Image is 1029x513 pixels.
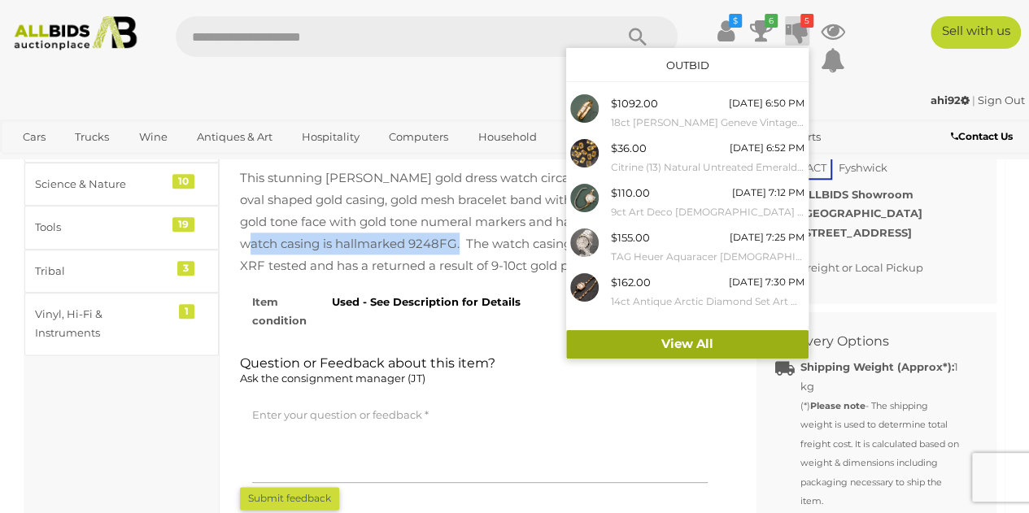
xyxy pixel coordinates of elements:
[570,184,599,212] img: 52073-587a.jpg
[7,16,143,50] img: Allbids.com.au
[611,184,650,202] div: $110.00
[24,250,219,293] a: Tribal 3
[713,16,738,46] a: $
[749,16,774,46] a: 6
[570,273,599,302] img: 54467-5a.jpg
[566,90,809,135] a: $1092.00 [DATE] 6:50 PM 18ct [PERSON_NAME] Geneve Vintage Yellow Gold [DEMOGRAPHIC_DATA] Watch, H...
[765,14,778,28] i: 6
[666,59,709,72] a: Outbid
[729,14,742,28] i: $
[24,163,219,206] a: Science & Nature 10
[35,305,169,343] div: Vinyl, Hi-Fi & Instruments
[785,16,809,46] a: 5
[611,248,804,266] small: TAG Heuer Aquaracer [DEMOGRAPHIC_DATA] Watch, WAY1411, 27mm, with (2) Spare Links & Original Pres...
[570,139,599,167] img: 51313-55a.jpg
[951,128,1017,146] a: Contact Us
[611,293,804,311] small: 14ct Antique Arctic Diamond Set Art Deco Watch, with Rolled Gold Band, Working
[35,218,169,237] div: Tools
[931,93,972,107] a: ahi92
[611,159,804,176] small: Citrine (13) Natural Untreated Emerald Cut Gemstones, 19.95ct
[800,188,922,220] strong: ALLBIDS Showroom [GEOGRAPHIC_DATA]
[467,124,547,150] a: Household
[611,114,804,132] small: 18ct [PERSON_NAME] Geneve Vintage Yellow Gold [DEMOGRAPHIC_DATA] Watch, Hinged 48mm Diameter, 15....
[729,94,804,112] div: [DATE] 6:50 PM
[566,180,809,224] a: $110.00 [DATE] 7:12 PM 9ct Art Deco [DEMOGRAPHIC_DATA] Watch, Hallmarked [GEOGRAPHIC_DATA] 1927 -...
[128,124,177,150] a: Wine
[12,150,149,177] a: [GEOGRAPHIC_DATA]
[800,358,960,510] div: 1 kg
[972,93,975,107] span: |
[566,224,809,269] a: $155.00 [DATE] 7:25 PM TAG Heuer Aquaracer [DEMOGRAPHIC_DATA] Watch, WAY1411, 27mm, with (2) Spar...
[177,261,194,276] div: 3
[35,175,169,193] div: Science & Nature
[12,124,56,150] a: Cars
[172,174,194,189] div: 10
[800,14,813,28] i: 5
[931,93,970,107] strong: ahi92
[800,226,912,239] strong: [STREET_ADDRESS]
[179,304,194,319] div: 1
[800,155,832,180] span: ACT
[556,124,628,150] a: Industrial
[611,94,658,113] div: $1092.00
[378,124,459,150] a: Computers
[596,16,678,57] button: Search
[240,487,339,510] button: Submit feedback
[611,203,804,221] small: 9ct Art Deco [DEMOGRAPHIC_DATA] Watch, Hallmarked [GEOGRAPHIC_DATA] 1927 - Working
[172,217,194,232] div: 19
[931,16,1021,49] a: Sell with us
[835,157,892,178] span: Fyshwick
[810,400,865,411] strong: Please note
[252,295,307,327] strong: Item condition
[291,124,370,150] a: Hospitality
[781,334,948,349] h2: Delivery Options
[240,372,425,385] span: Ask the consignment manager (JT)
[729,273,804,291] div: [DATE] 7:30 PM
[24,293,219,355] a: Vinyl, Hi-Fi & Instruments 1
[64,124,120,150] a: Trucks
[24,206,219,249] a: Tools 19
[730,228,804,246] div: [DATE] 7:25 PM
[800,400,959,506] small: (*) - The shipping weight is used to determine total freight cost. It is calculated based on weig...
[566,135,809,180] a: $36.00 [DATE] 6:52 PM Citrine (13) Natural Untreated Emerald Cut Gemstones, 19.95ct
[240,167,720,276] div: This stunning [PERSON_NAME] gold dress watch circa [DATE]'s has a 35mm oval shaped gold casing, g...
[566,330,809,359] a: View All
[570,228,599,257] img: 54094-4a.jpg
[800,261,923,274] span: Freight or Local Pickup
[35,262,169,280] div: Tribal
[732,184,804,202] div: [DATE] 7:12 PM
[800,360,954,373] strong: Shipping Weight (Approx*):
[611,273,651,292] div: $162.00
[730,139,804,157] div: [DATE] 6:52 PM
[240,356,720,389] h2: Question or Feedback about this item?
[566,269,809,314] a: $162.00 [DATE] 7:30 PM 14ct Antique Arctic Diamond Set Art Deco Watch, with Rolled Gold Band, Wor...
[978,93,1025,107] a: Sign Out
[332,295,521,308] strong: Used - See Description for Details
[186,124,283,150] a: Antiques & Art
[611,228,650,247] div: $155.00
[611,139,647,158] div: $36.00
[951,130,1013,142] b: Contact Us
[570,94,599,123] img: 52073-593a.jpg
